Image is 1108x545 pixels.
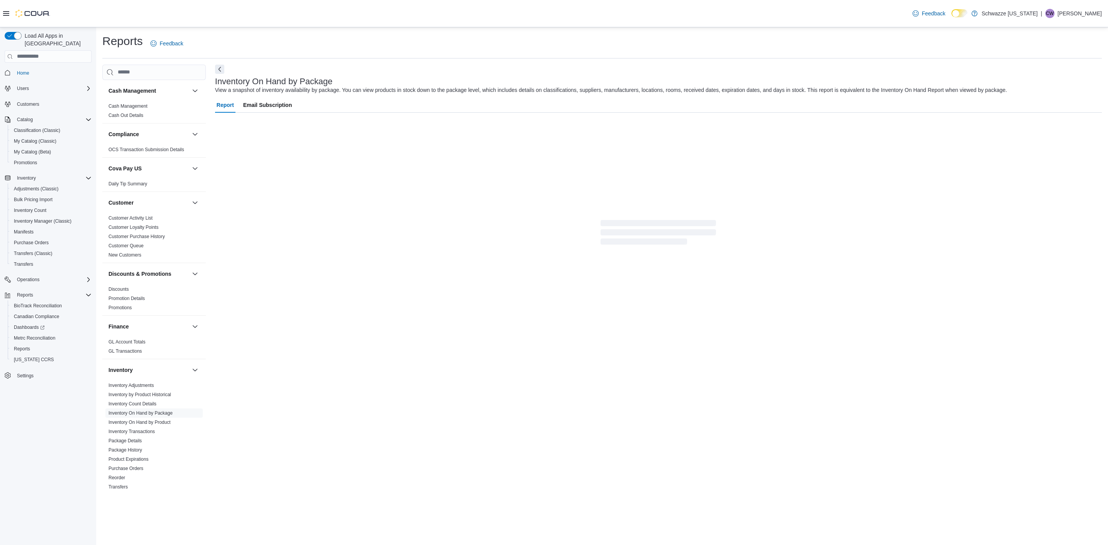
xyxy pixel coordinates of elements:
button: Customer [190,198,200,207]
span: GL Transactions [108,348,142,354]
a: Inventory Count Details [108,401,157,407]
button: Home [2,67,95,78]
a: Inventory On Hand by Package [108,410,173,416]
a: Home [14,68,32,78]
img: Cova [15,10,50,17]
button: Operations [14,275,43,284]
a: Purchase Orders [108,466,144,471]
span: Settings [14,370,92,380]
a: Dashboards [11,323,48,332]
span: Customer Activity List [108,215,153,221]
span: Washington CCRS [11,355,92,364]
span: Loading [601,222,716,246]
button: Inventory [2,173,95,183]
span: Operations [17,277,40,283]
span: Users [17,85,29,92]
p: [PERSON_NAME] [1058,9,1102,18]
span: Report [217,97,234,113]
button: Adjustments (Classic) [8,183,95,194]
span: Inventory Manager (Classic) [11,217,92,226]
button: My Catalog (Classic) [8,136,95,147]
button: Compliance [190,130,200,139]
a: Transfers (Classic) [11,249,55,258]
span: Home [17,70,29,76]
button: Inventory [14,173,39,183]
span: Inventory Transactions [108,428,155,435]
a: Settings [14,371,37,380]
button: Settings [2,370,95,381]
a: Purchase Orders [11,238,52,247]
h3: Discounts & Promotions [108,270,171,278]
a: Customer Queue [108,243,144,248]
a: Dashboards [8,322,95,333]
a: Promotions [108,305,132,310]
button: Inventory Manager (Classic) [8,216,95,227]
span: Promotions [11,158,92,167]
button: Operations [2,274,95,285]
div: Courtney Webb [1045,9,1055,18]
button: Manifests [8,227,95,237]
a: Inventory Transactions [108,429,155,434]
h1: Reports [102,33,143,49]
button: [US_STATE] CCRS [8,354,95,365]
button: BioTrack Reconciliation [8,300,95,311]
div: Discounts & Promotions [102,285,206,315]
a: Inventory Count [11,206,50,215]
span: Customer Queue [108,243,144,249]
a: Inventory by Product Historical [108,392,171,397]
button: Reports [2,290,95,300]
span: Settings [17,373,33,379]
a: BioTrack Reconciliation [11,301,65,310]
a: Product Expirations [108,457,149,462]
span: Catalog [14,115,92,124]
button: Reports [14,290,36,300]
button: Transfers (Classic) [8,248,95,259]
a: Feedback [147,36,186,51]
a: Discounts [108,287,129,292]
button: Users [14,84,32,93]
button: My Catalog (Beta) [8,147,95,157]
span: Metrc Reconciliation [11,333,92,343]
button: Promotions [8,157,95,168]
span: Promotions [108,305,132,311]
span: Email Subscription [243,97,292,113]
a: Transfers [108,484,128,490]
a: New Customers [108,252,141,258]
span: Customer Loyalty Points [108,224,159,230]
a: Transfers [11,260,36,269]
h3: Compliance [108,130,139,138]
span: Manifests [11,227,92,237]
a: Customer Purchase History [108,234,165,239]
div: Compliance [102,145,206,157]
span: Manifests [14,229,33,235]
span: Inventory On Hand by Product [108,419,170,425]
span: Bulk Pricing Import [11,195,92,204]
span: BioTrack Reconciliation [11,301,92,310]
span: Cash Out Details [108,112,144,118]
h3: Customer [108,199,133,207]
span: Inventory Adjustments [108,382,154,388]
a: Customer Loyalty Points [108,225,159,230]
span: Package History [108,447,142,453]
a: Daily Tip Summary [108,181,147,187]
button: Purchase Orders [8,237,95,248]
span: Promotions [14,160,37,166]
span: Feedback [160,40,183,47]
span: Transfers [14,261,33,267]
button: Metrc Reconciliation [8,333,95,343]
a: [US_STATE] CCRS [11,355,57,364]
span: BioTrack Reconciliation [14,303,62,309]
span: Cash Management [108,103,147,109]
span: Load All Apps in [GEOGRAPHIC_DATA] [22,32,92,47]
a: Manifests [11,227,37,237]
p: | [1041,9,1042,18]
span: Reports [14,290,92,300]
a: GL Account Totals [108,339,145,345]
